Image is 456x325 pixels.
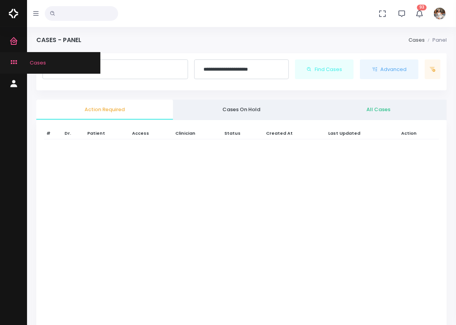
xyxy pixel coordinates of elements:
th: Dr. [62,128,85,139]
span: Action Required [42,106,167,113]
button: Advanced [360,59,419,80]
img: Header Avatar [433,7,447,20]
th: # [44,128,62,139]
th: Patient [85,128,130,139]
span: Cases On Hold [179,106,303,113]
span: All Cases [316,106,441,113]
li: Panel [425,36,447,44]
button: Find Cases [295,59,354,80]
h4: Cases - Panel [36,36,81,44]
span: Cases [20,59,46,66]
th: Clinician [173,128,222,139]
th: Last Updated [326,128,399,139]
th: Status [222,128,264,139]
a: Cases [409,36,425,44]
th: Action [399,128,439,139]
th: Access [129,128,173,139]
th: Created At [264,128,326,139]
img: Logo Horizontal [9,5,18,22]
span: 93 [417,5,427,10]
